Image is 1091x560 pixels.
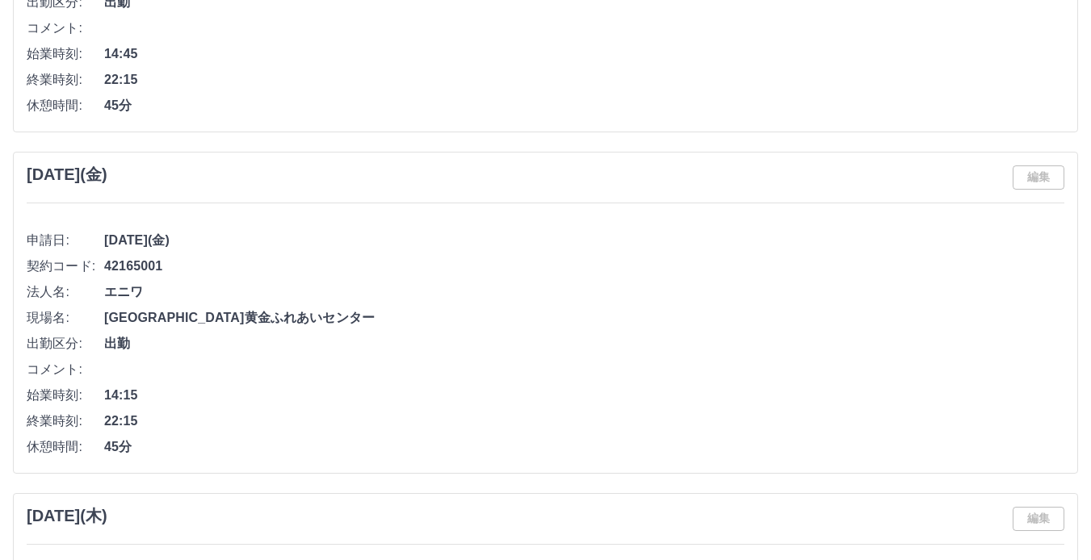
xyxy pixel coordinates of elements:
[104,282,1064,302] span: エニワ
[104,70,1064,90] span: 22:15
[104,412,1064,431] span: 22:15
[104,231,1064,250] span: [DATE](金)
[104,334,1064,353] span: 出勤
[104,437,1064,457] span: 45分
[27,165,107,184] h3: [DATE](金)
[104,44,1064,64] span: 14:45
[27,507,107,525] h3: [DATE](木)
[27,282,104,302] span: 法人名:
[27,70,104,90] span: 終業時刻:
[27,437,104,457] span: 休憩時間:
[27,231,104,250] span: 申請日:
[104,96,1064,115] span: 45分
[27,412,104,431] span: 終業時刻:
[27,360,104,379] span: コメント:
[27,386,104,405] span: 始業時刻:
[27,44,104,64] span: 始業時刻:
[27,257,104,276] span: 契約コード:
[104,308,1064,328] span: [GEOGRAPHIC_DATA]黄金ふれあいセンター
[104,386,1064,405] span: 14:15
[27,19,104,38] span: コメント:
[27,308,104,328] span: 現場名:
[104,257,1064,276] span: 42165001
[27,334,104,353] span: 出勤区分:
[27,96,104,115] span: 休憩時間:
